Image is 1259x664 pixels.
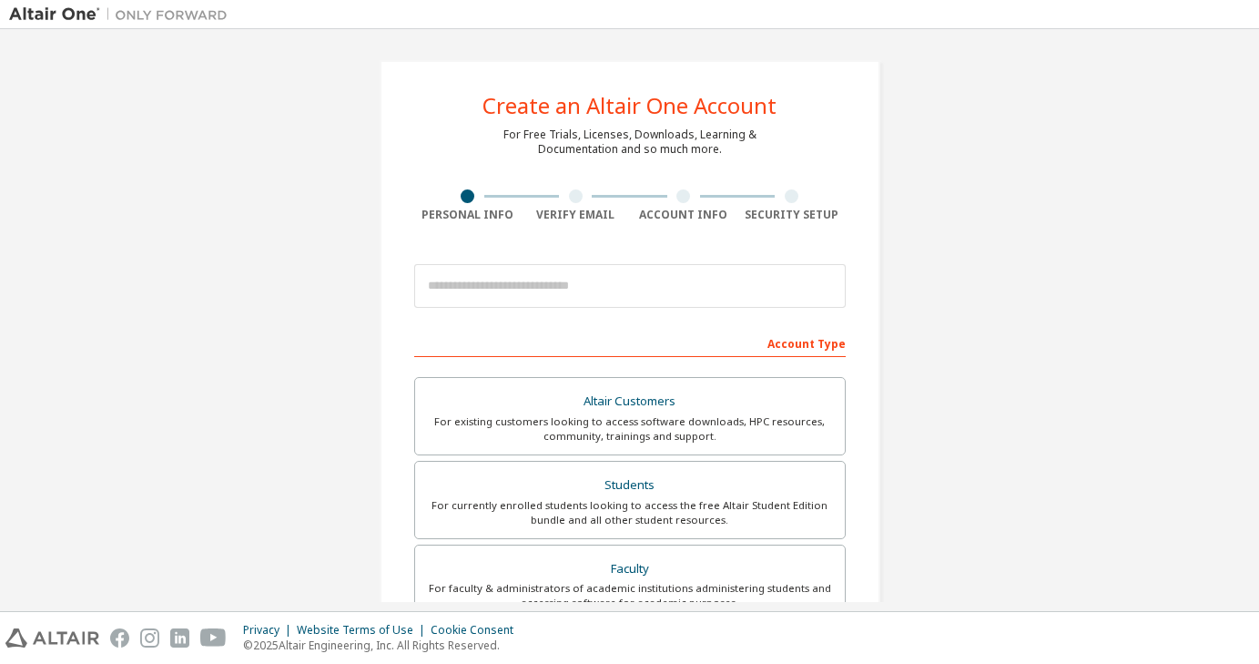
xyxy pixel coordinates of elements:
[426,557,834,582] div: Faculty
[243,638,524,653] p: © 2025 Altair Engineering, Inc. All Rights Reserved.
[9,5,237,24] img: Altair One
[297,623,431,638] div: Website Terms of Use
[200,628,227,648] img: youtube.svg
[426,581,834,610] div: For faculty & administrators of academic institutions administering students and accessing softwa...
[482,95,777,117] div: Create an Altair One Account
[414,328,846,357] div: Account Type
[426,389,834,414] div: Altair Customers
[630,208,738,222] div: Account Info
[426,414,834,444] div: For existing customers looking to access software downloads, HPC resources, community, trainings ...
[522,208,630,222] div: Verify Email
[110,628,129,648] img: facebook.svg
[243,623,297,638] div: Privacy
[503,128,756,157] div: For Free Trials, Licenses, Downloads, Learning & Documentation and so much more.
[737,208,846,222] div: Security Setup
[431,623,524,638] div: Cookie Consent
[426,473,834,498] div: Students
[426,498,834,527] div: For currently enrolled students looking to access the free Altair Student Edition bundle and all ...
[140,628,159,648] img: instagram.svg
[5,628,99,648] img: altair_logo.svg
[414,208,523,222] div: Personal Info
[170,628,189,648] img: linkedin.svg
